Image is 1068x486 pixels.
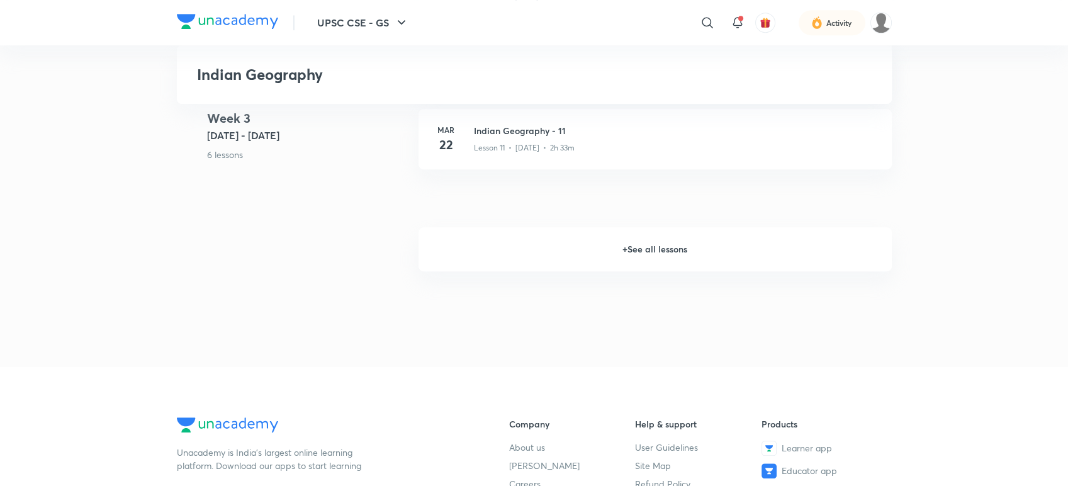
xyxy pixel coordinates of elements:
button: avatar [755,13,775,33]
img: Educator app [762,463,777,478]
a: Company Logo [177,417,469,436]
a: Company Logo [177,14,278,32]
img: Learner app [762,441,777,456]
a: Site Map [635,459,762,472]
img: avatar [760,17,771,28]
h4: 22 [434,135,459,154]
h6: Products [762,417,888,431]
button: UPSC CSE - GS [310,10,417,35]
a: User Guidelines [635,441,762,454]
h6: Company [509,417,636,431]
a: About us [509,441,636,454]
img: Company Logo [177,417,278,432]
h3: Indian Geography - 11 [474,124,877,137]
a: Mar22Indian Geography - 11Lesson 11 • [DATE] • 2h 33m [419,109,892,184]
span: Educator app [782,464,837,477]
h6: Help & support [635,417,762,431]
p: Unacademy is India’s largest online learning platform. Download our apps to start learning [177,446,366,472]
img: activity [811,15,823,30]
p: Lesson 11 • [DATE] • 2h 33m [474,142,575,154]
h6: + See all lessons [419,227,892,271]
h4: Week 3 [207,109,408,128]
h6: Mar [434,124,459,135]
a: Learner app [762,441,888,456]
span: Learner app [782,441,832,455]
img: Somdev [870,12,892,33]
a: Educator app [762,463,888,478]
h5: [DATE] - [DATE] [207,128,408,143]
img: Company Logo [177,14,278,29]
h3: Indian Geography [197,65,690,84]
a: [PERSON_NAME] [509,459,636,472]
p: 6 lessons [207,148,408,161]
